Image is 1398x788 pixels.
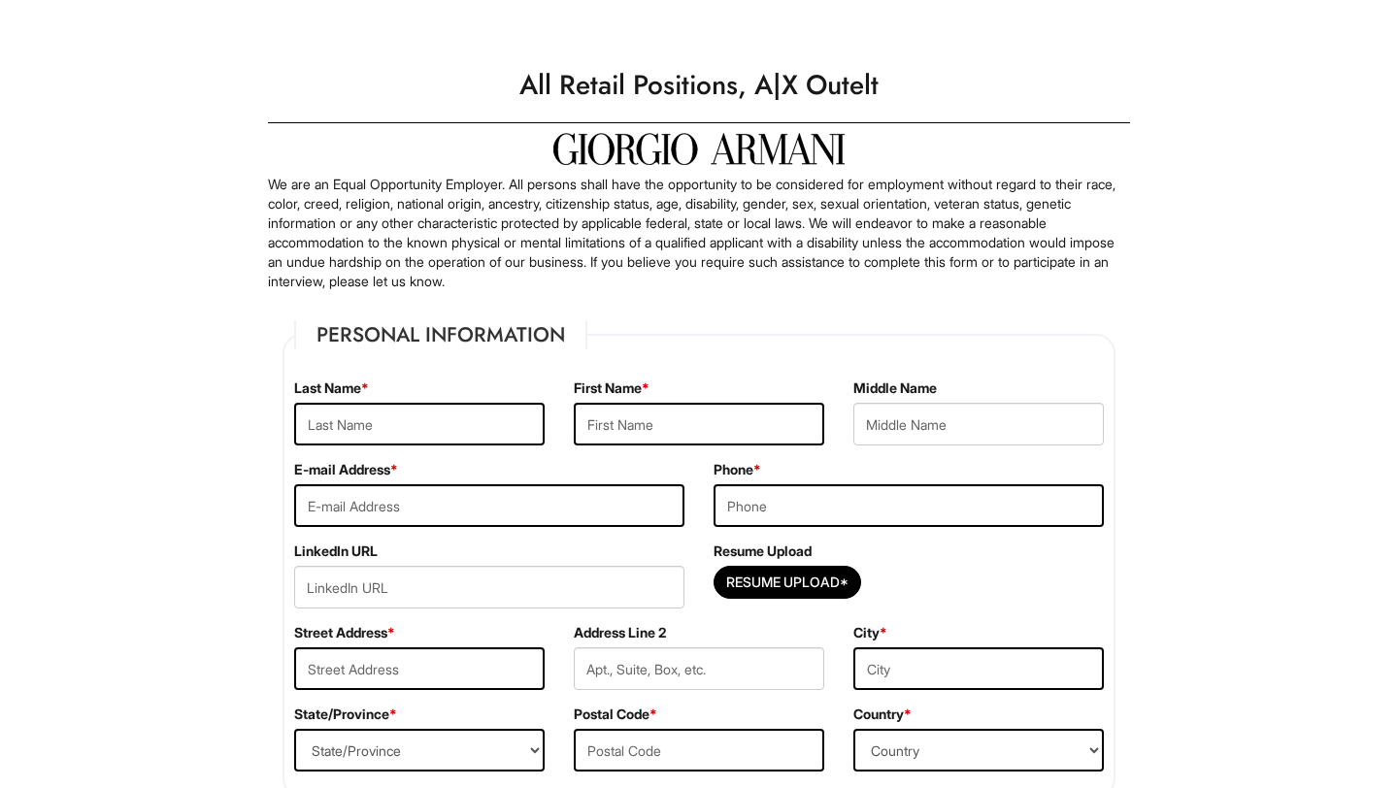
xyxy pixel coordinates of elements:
[258,58,1140,113] h1: All Retail Positions, A|X Outelt
[574,647,824,690] input: Apt., Suite, Box, etc.
[853,705,912,724] label: Country
[574,729,824,772] input: Postal Code
[294,705,397,724] label: State/Province
[294,460,398,479] label: E-mail Address
[294,623,395,642] label: Street Address
[268,175,1130,291] p: We are an Equal Opportunity Employer. All persons shall have the opportunity to be considered for...
[294,403,545,445] input: Last Name
[294,566,684,608] input: LinkedIn URL
[574,705,657,724] label: Postal Code
[714,566,861,599] button: Resume Upload*Resume Upload*
[294,320,587,349] legend: Personal Information
[714,484,1104,527] input: Phone
[294,542,378,561] label: LinkedIn URL
[853,378,937,398] label: Middle Name
[853,729,1104,772] select: Country
[853,647,1104,690] input: City
[574,403,824,445] input: First Name
[294,729,545,772] select: State/Province
[553,133,845,165] img: Giorgio Armani
[294,647,545,690] input: Street Address
[853,403,1104,445] input: Middle Name
[294,378,369,398] label: Last Name
[294,484,684,527] input: E-mail Address
[714,542,812,561] label: Resume Upload
[714,460,761,479] label: Phone
[853,623,887,642] label: City
[574,378,649,398] label: First Name
[574,623,666,642] label: Address Line 2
